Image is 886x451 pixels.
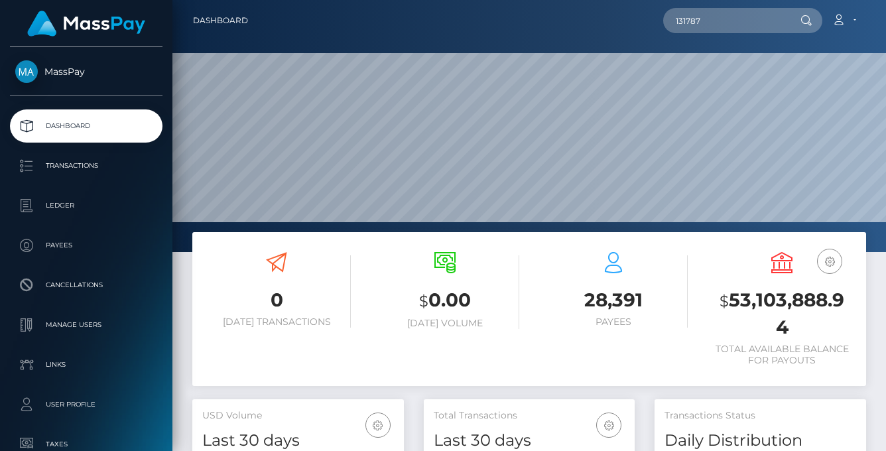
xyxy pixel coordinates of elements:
[15,235,157,255] p: Payees
[15,275,157,295] p: Cancellations
[371,287,519,314] h3: 0.00
[434,409,625,422] h5: Total Transactions
[708,344,856,366] h6: Total Available Balance for Payouts
[10,66,162,78] span: MassPay
[10,269,162,302] a: Cancellations
[202,287,351,313] h3: 0
[15,196,157,216] p: Ledger
[202,316,351,328] h6: [DATE] Transactions
[10,189,162,222] a: Ledger
[27,11,145,36] img: MassPay Logo
[193,7,248,34] a: Dashboard
[720,292,729,310] small: $
[15,395,157,415] p: User Profile
[10,388,162,421] a: User Profile
[539,316,688,328] h6: Payees
[419,292,428,310] small: $
[664,409,856,422] h5: Transactions Status
[371,318,519,329] h6: [DATE] Volume
[15,156,157,176] p: Transactions
[708,287,856,340] h3: 53,103,888.94
[10,149,162,182] a: Transactions
[202,409,394,422] h5: USD Volume
[10,229,162,262] a: Payees
[15,355,157,375] p: Links
[15,116,157,136] p: Dashboard
[15,60,38,83] img: MassPay
[539,287,688,313] h3: 28,391
[663,8,788,33] input: Search...
[10,308,162,342] a: Manage Users
[10,109,162,143] a: Dashboard
[10,348,162,381] a: Links
[15,315,157,335] p: Manage Users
